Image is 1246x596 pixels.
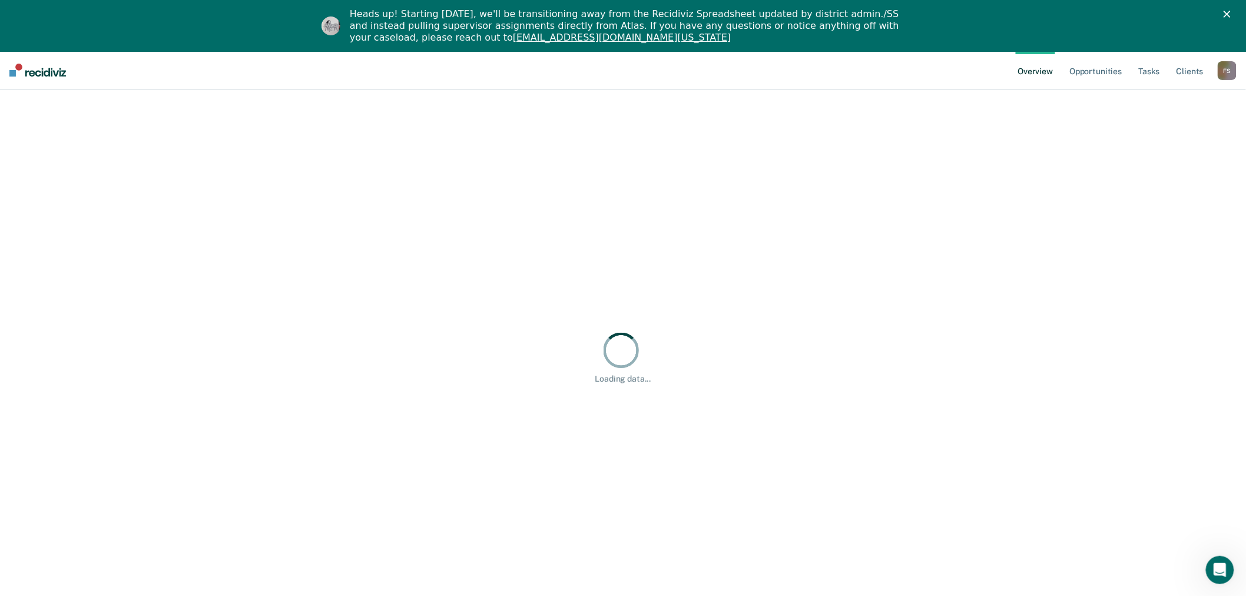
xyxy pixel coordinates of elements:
[1206,556,1234,584] iframe: Intercom live chat
[1218,61,1237,80] div: F S
[1136,51,1162,89] a: Tasks
[1218,61,1237,80] button: FS
[1016,51,1056,89] a: Overview
[513,32,731,43] a: [EMAIL_ADDRESS][DOMAIN_NAME][US_STATE]
[9,64,66,77] img: Recidiviz
[1174,51,1206,89] a: Clients
[1067,51,1124,89] a: Opportunities
[1224,11,1235,18] div: Close
[322,16,340,35] img: Profile image for Kim
[595,374,651,384] div: Loading data...
[350,8,906,44] div: Heads up! Starting [DATE], we'll be transitioning away from the Recidiviz Spreadsheet updated by ...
